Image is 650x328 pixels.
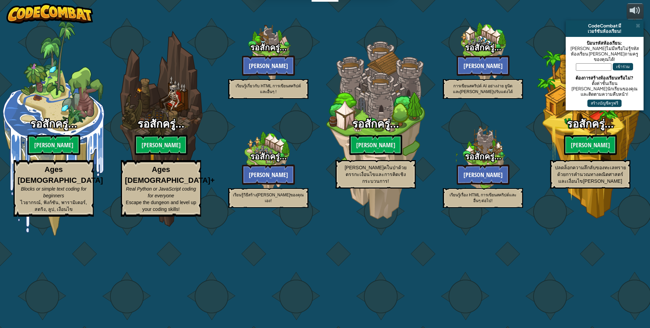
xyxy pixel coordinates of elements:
span: รอสักครู่... [250,151,287,162]
div: ตั้งค่าชั้นเรียน [PERSON_NAME]นักเรียนของคุณ และติดตามความคืบหน้า! [569,81,640,97]
div: Complete previous world to unlock [107,21,215,236]
div: Complete previous world to unlock [322,21,429,236]
btn: [PERSON_NAME] [27,135,80,155]
strong: Ages [DEMOGRAPHIC_DATA]+ [125,165,215,184]
btn: [PERSON_NAME] [349,135,402,155]
span: Escape the dungeon and level up your coding skills! [126,200,196,212]
span: รอสักครู่... [465,42,501,53]
button: [PERSON_NAME] [242,165,295,185]
span: Blocks or simple text coding for beginners [21,186,87,198]
span: รอสักครู่... [30,116,77,131]
iframe: กล่องโต้ตอบลงชื่อเข้าใช้ด้วย Google [511,7,643,69]
div: ต้องการสร้างห้องเรียนหรือไม่? [569,75,640,81]
button: [PERSON_NAME] [242,56,295,76]
span: เรียนรู้วิธีสร้าง[PERSON_NAME]ของคุณเอง! [233,193,304,203]
span: ปลดล็อกความลึกลับของทะเลทรายด้วยการคำนวณทางคณิตศาสตร์และเงื่อนไข[PERSON_NAME] [555,165,626,184]
button: [PERSON_NAME] [457,165,510,185]
span: รอสักครู่... [352,116,399,131]
div: Complete previous world to unlock [537,21,644,236]
span: Real Python or JavaScript coding for everyone [126,186,196,198]
span: เรียนรู้เรื่อง HTML การเขียนสคริปต์และอื่นๆ ต่อไป! [450,193,517,203]
span: [PERSON_NAME]คในป่าด้วยตรรกะเงื่อนไขและการคิดเชิงกระบวนการ! [345,165,407,184]
span: รอสักครู่... [567,116,614,131]
strong: Ages [DEMOGRAPHIC_DATA] [18,165,103,184]
button: ปรับระดับเสียง [627,3,644,19]
span: รอสักครู่... [465,151,501,162]
button: [PERSON_NAME] [457,56,510,76]
span: เรียนรู้เกี่ยวกับ HTML การเขียนสคริปต์ และอื่นๆ ! [236,84,301,94]
span: ไวยากรณ์, ฟังก์ชัน, พารามิเตอร์, สตริง, ลูป, เงื่อนไข [20,200,87,212]
div: Complete previous world to unlock [215,109,322,216]
div: Complete previous world to unlock [429,109,537,216]
span: การเขียนสคริปต์ AI อย่างง่าย ยูนิตและ[PERSON_NAME]ปรับแต่งได้ [453,84,513,94]
span: รอสักครู่... [250,42,287,53]
img: CodeCombat - Learn how to code by playing a game [6,3,93,24]
span: รอสักครู่... [137,116,185,131]
btn: [PERSON_NAME] [135,135,188,155]
button: สร้างบัญชีครูฟรี [587,100,622,107]
btn: [PERSON_NAME] [564,135,617,155]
